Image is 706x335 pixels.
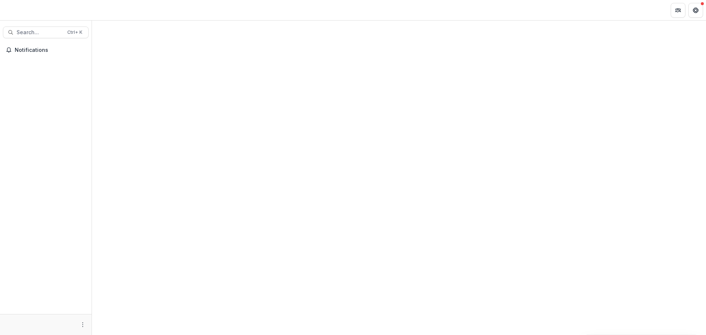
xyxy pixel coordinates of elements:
[78,320,87,329] button: More
[671,3,685,18] button: Partners
[3,26,89,38] button: Search...
[66,28,84,36] div: Ctrl + K
[95,5,126,15] nav: breadcrumb
[15,47,86,53] span: Notifications
[17,29,63,36] span: Search...
[688,3,703,18] button: Get Help
[3,44,89,56] button: Notifications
